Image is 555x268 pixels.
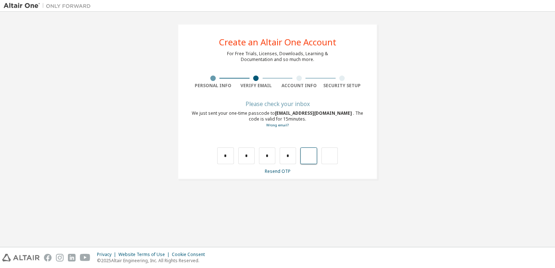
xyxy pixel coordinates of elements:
[97,257,209,264] p: © 2025 Altair Engineering, Inc. All Rights Reserved.
[191,110,364,128] div: We just sent your one-time passcode to . The code is valid for 15 minutes.
[4,2,94,9] img: Altair One
[275,110,353,116] span: [EMAIL_ADDRESS][DOMAIN_NAME]
[172,252,209,257] div: Cookie Consent
[321,83,364,89] div: Security Setup
[191,83,235,89] div: Personal Info
[80,254,90,261] img: youtube.svg
[277,83,321,89] div: Account Info
[265,168,291,174] a: Resend OTP
[97,252,118,257] div: Privacy
[219,38,336,46] div: Create an Altair One Account
[235,83,278,89] div: Verify Email
[118,252,172,257] div: Website Terms of Use
[68,254,76,261] img: linkedin.svg
[266,123,289,127] a: Go back to the registration form
[191,102,364,106] div: Please check your inbox
[227,51,328,62] div: For Free Trials, Licenses, Downloads, Learning & Documentation and so much more.
[44,254,52,261] img: facebook.svg
[2,254,40,261] img: altair_logo.svg
[56,254,64,261] img: instagram.svg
